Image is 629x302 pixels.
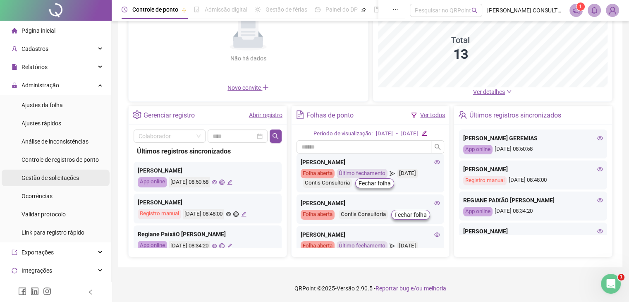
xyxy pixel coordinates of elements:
span: send [390,169,395,178]
div: [DATE] 08:50:58 [169,177,210,187]
span: setting [133,110,141,119]
span: eye [434,232,440,237]
div: [PERSON_NAME] [301,158,440,167]
span: left [88,289,93,295]
div: App online [463,207,493,216]
span: 1 [618,274,624,280]
span: eye [597,166,603,172]
span: sun [255,7,261,12]
span: send [390,241,395,251]
span: global [219,180,225,185]
span: filter [411,112,417,118]
span: export [12,249,17,255]
span: eye [212,180,217,185]
span: bell [591,7,598,14]
span: plus [262,84,269,91]
span: facebook [18,287,26,295]
span: search [471,7,478,14]
div: [DATE] [397,241,418,251]
button: Fechar folha [391,210,430,220]
div: [DATE] [376,129,393,138]
span: lock [12,82,17,88]
div: [PERSON_NAME] [301,230,440,239]
span: eye [212,243,217,249]
span: Fechar folha [359,179,391,188]
span: edit [227,180,232,185]
div: Últimos registros sincronizados [469,108,561,122]
div: REGIANE PAIXÃO [PERSON_NAME] [463,196,603,205]
div: [DATE] [401,129,418,138]
span: search [434,144,441,150]
span: Ajustes da folha [22,102,63,108]
div: Contis Consultoria [339,210,388,219]
div: [DATE] [397,169,418,178]
div: Últimos registros sincronizados [137,146,278,156]
a: Ver detalhes down [473,89,512,95]
div: [DATE] 08:34:20 [169,241,210,251]
div: Folha aberta [301,241,335,251]
a: Ver todos [420,112,445,118]
span: Ver detalhes [473,89,505,95]
span: file [12,64,17,70]
span: eye [226,211,231,217]
span: edit [421,130,427,136]
span: ellipsis [392,7,398,12]
span: file-text [296,110,304,119]
div: [PERSON_NAME] [463,227,603,236]
div: [PERSON_NAME] [301,199,440,208]
span: user-add [12,46,17,52]
div: Registro manual [138,209,181,219]
span: eye [597,228,603,234]
span: Página inicial [22,27,55,34]
span: dashboard [315,7,320,12]
div: Registro manual [463,176,507,185]
span: Gestão de férias [265,6,307,13]
span: eye [597,135,603,141]
span: Ajustes rápidos [22,120,61,127]
span: Exportações [22,249,54,256]
span: Análise de inconsistências [22,138,88,145]
div: [DATE] 08:34:20 [463,207,603,216]
div: Não há dados [210,54,286,63]
div: App online [463,145,493,154]
span: Administração [22,82,59,89]
div: Regiane PaixãO [PERSON_NAME] [138,230,277,239]
span: Fechar folha [395,210,427,219]
div: [DATE] 08:48:00 [463,176,603,185]
span: Admissão digital [205,6,247,13]
sup: 1 [576,2,585,11]
span: home [12,28,17,34]
span: 1 [579,4,582,10]
span: search [272,133,279,139]
span: Controle de registros de ponto [22,156,99,163]
div: Folha aberta [301,210,335,220]
button: Fechar folha [355,178,394,188]
span: notification [572,7,580,14]
span: Cadastros [22,46,48,52]
span: clock-circle [122,7,127,12]
span: Controle de ponto [132,6,178,13]
span: pushpin [182,7,187,12]
span: eye [434,159,440,165]
div: App online [138,177,167,187]
div: Folhas de ponto [306,108,354,122]
span: instagram [43,287,51,295]
span: team [458,110,467,119]
div: [DATE] 08:48:00 [183,209,224,219]
span: Validar protocolo [22,211,66,218]
span: linkedin [31,287,39,295]
span: Painel do DP [325,6,358,13]
div: [PERSON_NAME] GEREMIAS [463,134,603,143]
div: Último fechamento [337,241,387,251]
span: eye [434,200,440,206]
span: Relatórios [22,64,48,70]
span: eye [597,197,603,203]
div: Último fechamento [337,169,387,178]
div: Gerenciar registro [143,108,195,122]
span: global [219,243,225,249]
div: [PERSON_NAME] [138,198,277,207]
div: Contis Consultoria [303,178,352,188]
a: Abrir registro [249,112,282,118]
div: [DATE] 08:50:58 [463,145,603,154]
span: global [233,211,239,217]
